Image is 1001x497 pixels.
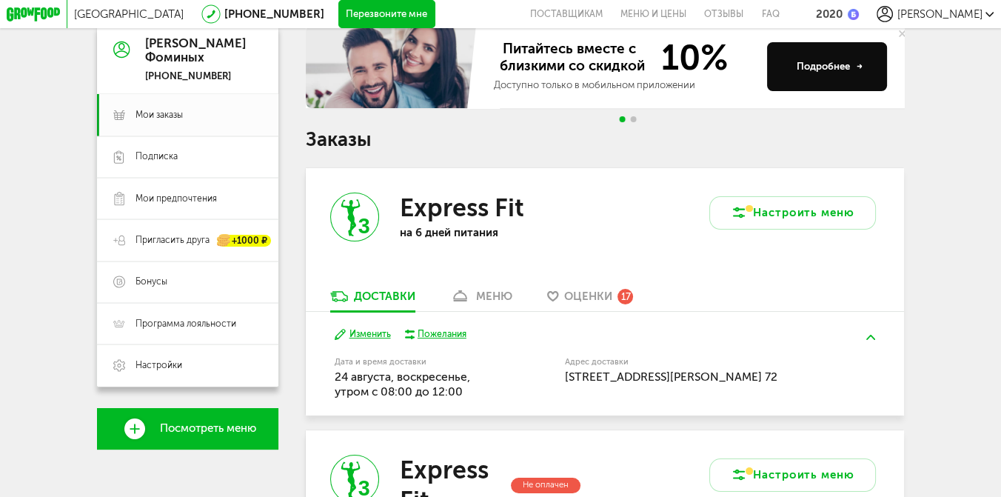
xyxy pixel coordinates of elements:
[866,335,875,340] img: arrow-up-green.5eb5f82.svg
[145,36,246,64] div: [PERSON_NAME] Фоминых
[650,41,729,76] span: 10%
[306,130,903,148] h1: Заказы
[494,79,756,93] div: Доступно только в мобильном приложении
[135,109,183,121] span: Мои заказы
[565,370,777,384] span: [STREET_ADDRESS][PERSON_NAME] 72
[767,42,887,91] button: Подробнее
[135,359,182,372] span: Настройки
[97,178,278,219] a: Мои предпочтения
[709,458,876,492] button: Настроить меню
[97,219,278,261] a: Пригласить друга +1000 ₽
[494,41,651,76] span: Питайтесь вместе с близкими со скидкой
[511,478,580,493] div: Не оплачен
[354,290,415,303] div: Доставки
[135,276,167,288] span: Бонусы
[224,7,324,21] a: [PHONE_NUMBER]
[848,9,859,20] img: bonus_b.cdccf46.png
[97,136,278,178] a: Подписка
[418,328,466,341] div: Пожелания
[564,290,612,303] span: Оценки
[335,370,470,398] span: 24 августа, воскресенье, утром c 08:00 до 12:00
[135,318,236,330] span: Программа лояльности
[135,234,210,247] span: Пригласить друга
[97,408,278,450] a: Посмотреть меню
[400,193,524,223] h3: Express Fit
[617,289,633,304] div: 17
[97,303,278,344] a: Программа лояльности
[135,193,217,205] span: Мои предпочтения
[335,328,391,341] button: Изменить
[709,196,876,230] button: Настроить меню
[335,358,494,366] label: Дата и время доставки
[97,344,278,386] a: Настройки
[897,7,982,21] span: [PERSON_NAME]
[476,290,512,303] div: меню
[400,226,580,239] p: на 6 дней питания
[306,25,480,109] img: family-banner.579af9d.jpg
[540,289,640,311] a: Оценки 17
[443,289,519,311] a: меню
[218,234,271,246] div: +1000 ₽
[816,7,843,21] div: 2020
[404,328,466,341] button: Пожелания
[797,60,863,74] div: Подробнее
[145,70,246,83] div: [PHONE_NUMBER]
[565,358,824,366] label: Адрес доставки
[324,289,423,311] a: Доставки
[97,261,278,303] a: Бонусы
[631,116,637,122] span: Go to slide 2
[619,116,625,122] span: Go to slide 1
[74,7,184,21] span: [GEOGRAPHIC_DATA]
[135,150,178,163] span: Подписка
[97,94,278,136] a: Мои заказы
[160,422,256,435] span: Посмотреть меню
